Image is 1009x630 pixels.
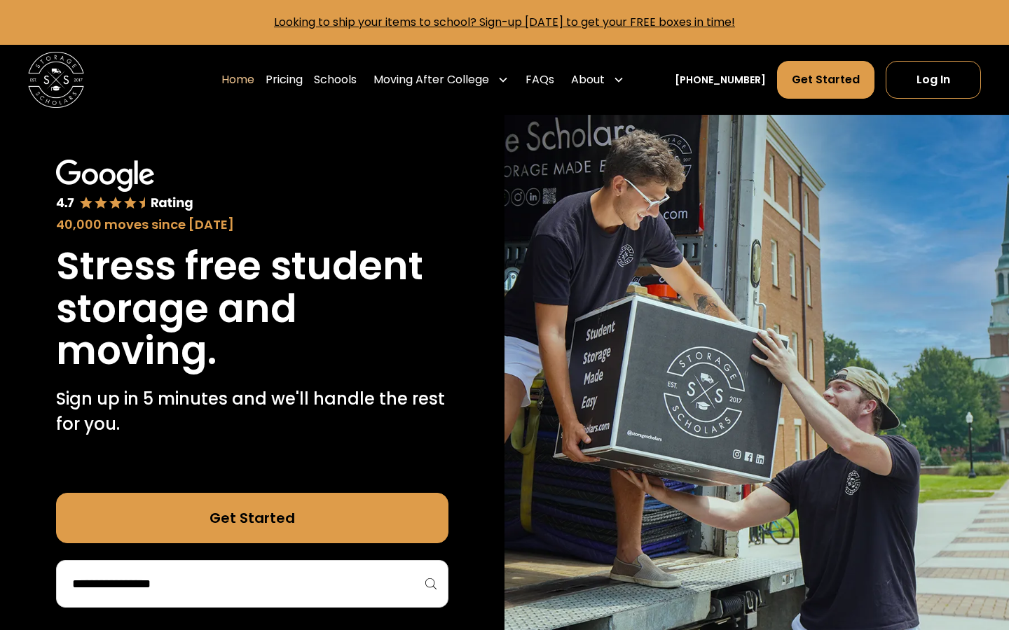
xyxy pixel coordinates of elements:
[28,52,84,108] img: Storage Scholars main logo
[526,60,554,99] a: FAQs
[221,60,254,99] a: Home
[675,73,766,87] a: [PHONE_NUMBER]
[777,61,874,99] a: Get Started
[314,60,357,99] a: Schools
[571,71,605,88] div: About
[565,60,630,99] div: About
[266,60,303,99] a: Pricing
[56,245,448,372] h1: Stress free student storage and moving.
[56,493,448,543] a: Get Started
[56,215,448,234] div: 40,000 moves since [DATE]
[373,71,489,88] div: Moving After College
[886,61,981,99] a: Log In
[56,160,193,212] img: Google 4.7 star rating
[368,60,514,99] div: Moving After College
[56,386,448,437] p: Sign up in 5 minutes and we'll handle the rest for you.
[274,14,735,30] a: Looking to ship your items to school? Sign-up [DATE] to get your FREE boxes in time!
